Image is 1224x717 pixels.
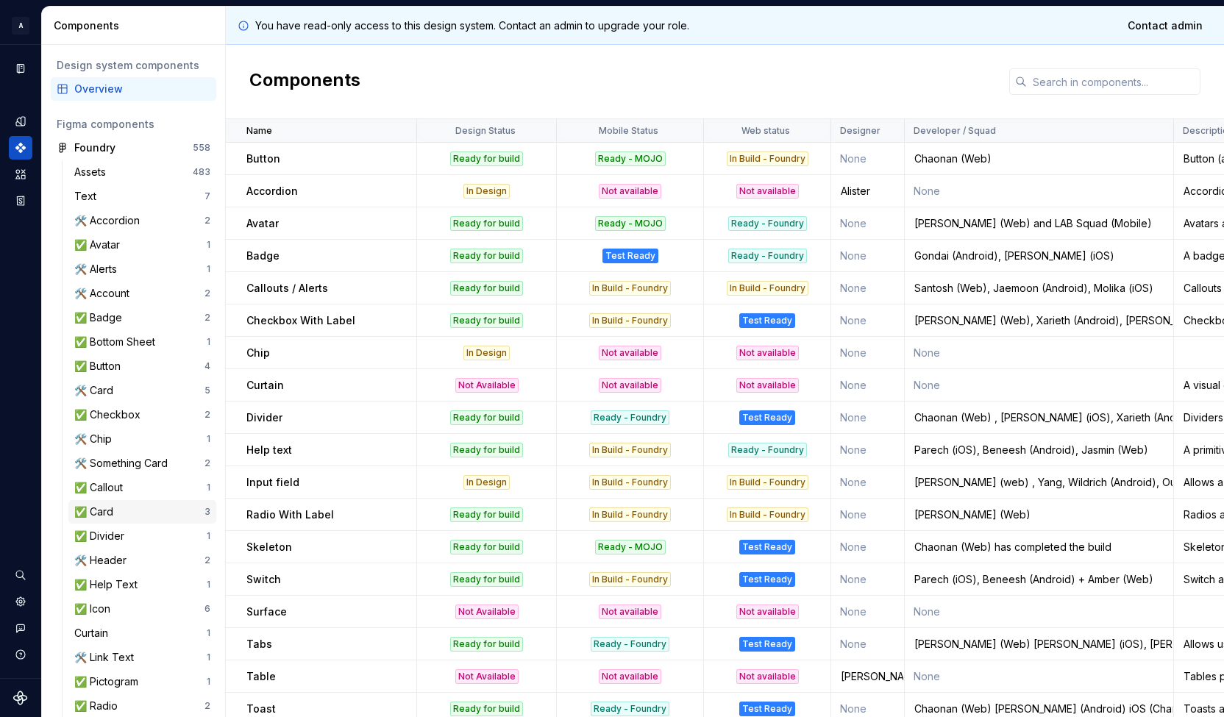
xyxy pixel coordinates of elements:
div: 🛠️ Chip [74,432,118,446]
div: Not available [736,378,799,393]
div: Ready for build [450,637,523,652]
td: None [831,369,905,402]
div: In Design [463,184,510,199]
h2: Components [249,68,360,95]
p: Input field [246,475,299,490]
div: Components [9,136,32,160]
div: A [12,17,29,35]
div: Chaonan (Web) [PERSON_NAME] (Android) iOS (Chan) [905,702,1173,716]
p: Web status [741,125,790,137]
div: Search ⌘K [9,563,32,587]
div: Gondai (Android), [PERSON_NAME] (iOS) [905,249,1173,263]
div: 1 [207,336,210,348]
a: ✅ Pictogram1 [68,670,216,693]
div: Not available [599,669,661,684]
p: Callouts / Alerts [246,281,328,296]
a: ✅ Help Text1 [68,573,216,596]
div: Ready for build [450,281,523,296]
td: None [831,207,905,240]
div: Ready for build [450,249,523,263]
td: None [831,272,905,304]
div: 1 [207,627,210,639]
div: Not Available [455,669,519,684]
p: Skeleton [246,540,292,554]
div: Ready for build [450,540,523,554]
div: In Build - Foundry [589,443,671,457]
div: ✅ Divider [74,529,130,543]
div: ✅ Help Text [74,577,143,592]
div: ✅ Icon [74,602,116,616]
div: Ready - Foundry [591,702,669,716]
p: Switch [246,572,281,587]
div: In Build - Foundry [727,151,808,166]
a: 🛠️ Account2 [68,282,216,305]
div: Curtain [74,626,114,641]
td: None [831,628,905,660]
p: Curtain [246,378,284,393]
a: Contact admin [1118,13,1212,39]
td: None [905,369,1174,402]
a: ✅ Card3 [68,500,216,524]
div: [PERSON_NAME] (Web) and LAB Squad (Mobile) [905,216,1173,231]
a: ✅ Checkbox2 [68,403,216,427]
a: ✅ Divider1 [68,524,216,548]
div: Ready - MOJO [595,540,666,554]
p: Tabs [246,637,272,652]
div: In Build - Foundry [589,572,671,587]
div: In Build - Foundry [589,313,671,328]
div: Ready for build [450,572,523,587]
div: Figma components [57,117,210,132]
td: None [905,596,1174,628]
div: Ready - Foundry [728,443,807,457]
div: Not available [599,184,661,199]
div: Components [54,18,219,33]
div: In Build - Foundry [727,507,808,522]
div: In Build - Foundry [589,281,671,296]
div: 2 [204,312,210,324]
p: Help text [246,443,292,457]
div: Foundry [74,140,115,155]
td: None [831,596,905,628]
a: Settings [9,590,32,613]
div: Ready for build [450,151,523,166]
a: Text7 [68,185,216,208]
a: Assets [9,163,32,186]
div: 558 [193,142,210,154]
button: Contact support [9,616,32,640]
p: Radio With Label [246,507,334,522]
div: Ready - Foundry [728,249,807,263]
a: ✅ Avatar1 [68,233,216,257]
div: [PERSON_NAME] (Web) [905,507,1173,522]
td: None [831,337,905,369]
div: Alister [832,184,903,199]
div: ✅ Callout [74,480,129,495]
a: 🛠️ Link Text1 [68,646,216,669]
div: [PERSON_NAME] (Web) [PERSON_NAME] (iOS), [PERSON_NAME] (Android) [905,637,1173,652]
div: Test Ready [739,637,795,652]
td: None [831,402,905,434]
div: 7 [204,190,210,202]
div: 2 [204,288,210,299]
div: Ready - MOJO [595,216,666,231]
div: Ready - MOJO [595,151,666,166]
td: None [831,466,905,499]
p: Checkbox With Label [246,313,355,328]
td: None [831,143,905,175]
div: Ready for build [450,443,523,457]
div: Test Ready [739,702,795,716]
a: Curtain1 [68,621,216,645]
div: 1 [207,652,210,663]
div: In Build - Foundry [589,475,671,490]
div: 2 [204,554,210,566]
div: 1 [207,239,210,251]
input: Search in components... [1027,68,1200,95]
td: None [831,304,905,337]
div: 1 [207,530,210,542]
a: ✅ Badge2 [68,306,216,329]
div: Not Available [455,378,519,393]
a: 🛠️ Header2 [68,549,216,572]
div: Not available [736,669,799,684]
div: Parech (iOS), Beneesh (Android) + Amber (Web) [905,572,1173,587]
p: Design Status [455,125,516,137]
p: Button [246,151,280,166]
